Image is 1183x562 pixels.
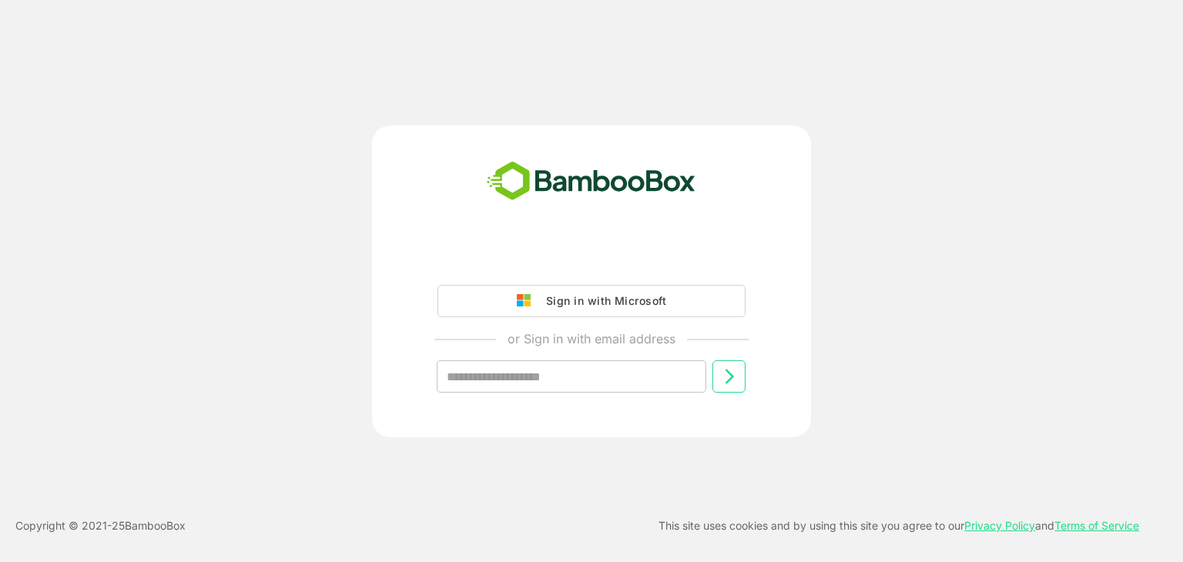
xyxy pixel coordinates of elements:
[430,242,753,276] iframe: Sign in with Google Button
[508,330,675,348] p: or Sign in with email address
[478,156,704,207] img: bamboobox
[15,517,186,535] p: Copyright © 2021- 25 BambooBox
[659,517,1139,535] p: This site uses cookies and by using this site you agree to our and
[517,294,538,308] img: google
[1054,519,1139,532] a: Terms of Service
[538,291,666,311] div: Sign in with Microsoft
[964,519,1035,532] a: Privacy Policy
